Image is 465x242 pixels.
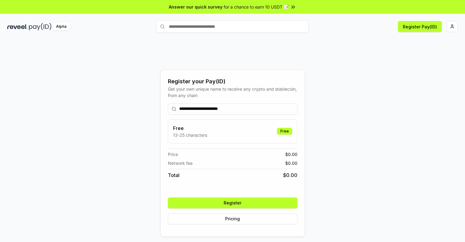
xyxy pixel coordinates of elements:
[224,4,289,10] span: for a chance to earn 10 USDT 📝
[7,23,28,31] img: reveel_dark
[168,77,297,86] div: Register your Pay(ID)
[168,197,297,208] button: Register
[168,86,297,99] div: Get your own unique name to receive any crypto and stablecoin, from any chain
[173,125,207,132] h3: Free
[285,151,297,157] span: $ 0.00
[277,128,292,135] div: Free
[398,21,442,32] button: Register Pay(ID)
[285,160,297,166] span: $ 0.00
[29,23,51,31] img: pay_id
[53,23,70,31] div: Alpha
[168,213,297,224] button: Pricing
[168,172,179,179] span: Total
[283,172,297,179] span: $ 0.00
[168,160,193,166] span: Network fee
[173,132,207,138] p: 13-25 characters
[168,151,178,157] span: Price
[169,4,222,10] span: Answer our quick survey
